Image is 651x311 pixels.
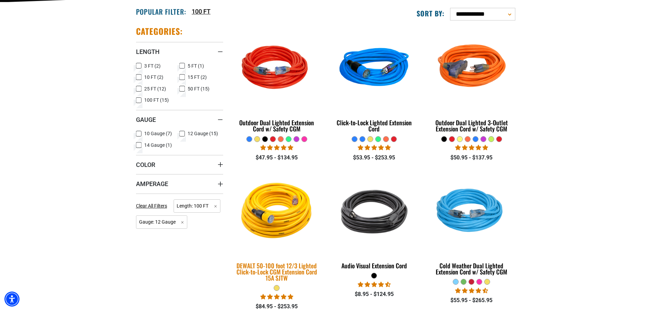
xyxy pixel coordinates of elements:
span: 100 FT (15) [144,98,169,102]
span: 3 FT (2) [144,63,161,68]
span: 4.70 stars [358,281,391,288]
div: Outdoor Dual Lighted Extension Cord w/ Safety CGM [233,119,321,132]
span: 4.80 stars [455,144,488,151]
span: Color [136,161,155,169]
span: 10 Gauge (7) [144,131,172,136]
span: Amperage [136,180,168,188]
span: 50 FT (15) [188,86,209,91]
h2: Categories: [136,26,183,37]
summary: Length [136,42,223,61]
div: Accessibility Menu [4,292,19,307]
a: blue Click-to-Lock Lighted Extension Cord [330,26,418,136]
img: black [331,172,417,251]
div: $53.95 - $253.95 [330,154,418,162]
a: Clear All Filters [136,202,170,210]
img: Red [234,29,320,108]
a: DEWALT 50-100 foot 12/3 Lighted Click-to-Lock CGM Extension Cord 15A SJTW DEWALT 50-100 foot 12/3... [233,169,321,285]
div: $47.95 - $134.95 [233,154,321,162]
div: $8.95 - $124.95 [330,290,418,298]
span: 4.62 stars [455,287,488,294]
img: orange [429,29,515,108]
summary: Gauge [136,110,223,129]
img: Light Blue [429,172,515,251]
div: Outdoor Dual Lighted 3-Outlet Extension Cord w/ Safety CGM [428,119,515,132]
div: Audio Visual Extension Cord [330,263,418,269]
span: Gauge [136,116,156,124]
img: DEWALT 50-100 foot 12/3 Lighted Click-to-Lock CGM Extension Cord 15A SJTW [229,168,325,255]
div: $55.95 - $265.95 [428,296,515,305]
span: 10 FT (2) [144,75,163,80]
h2: Popular Filter: [136,7,186,16]
div: Cold Weather Dual Lighted Extension Cord w/ Safety CGM [428,263,515,275]
a: black Audio Visual Extension Cord [330,169,418,273]
a: 100 FT [192,7,211,16]
label: Sort by: [417,9,445,18]
div: Click-to-Lock Lighted Extension Cord [330,119,418,132]
span: Gauge: 12 Gauge [136,215,188,229]
img: blue [331,29,417,108]
span: 4.81 stars [260,144,293,151]
span: 25 FT (12) [144,86,166,91]
span: 5 FT (1) [188,63,204,68]
span: Length [136,48,160,56]
span: 4.87 stars [358,144,391,151]
div: $50.95 - $137.95 [428,154,515,162]
summary: Amperage [136,174,223,193]
summary: Color [136,155,223,174]
a: Length: 100 FT [174,202,220,209]
a: Red Outdoor Dual Lighted Extension Cord w/ Safety CGM [233,26,321,136]
span: Clear All Filters [136,203,167,209]
span: Length: 100 FT [174,199,220,213]
span: 4.84 stars [260,294,293,300]
span: 14 Gauge (1) [144,143,172,147]
span: 12 Gauge (15) [188,131,218,136]
a: orange Outdoor Dual Lighted 3-Outlet Extension Cord w/ Safety CGM [428,26,515,136]
div: DEWALT 50-100 foot 12/3 Lighted Click-to-Lock CGM Extension Cord 15A SJTW [233,263,321,281]
div: $84.95 - $253.95 [233,302,321,311]
a: Light Blue Cold Weather Dual Lighted Extension Cord w/ Safety CGM [428,169,515,279]
a: Gauge: 12 Gauge [136,218,188,225]
span: 15 FT (2) [188,75,207,80]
